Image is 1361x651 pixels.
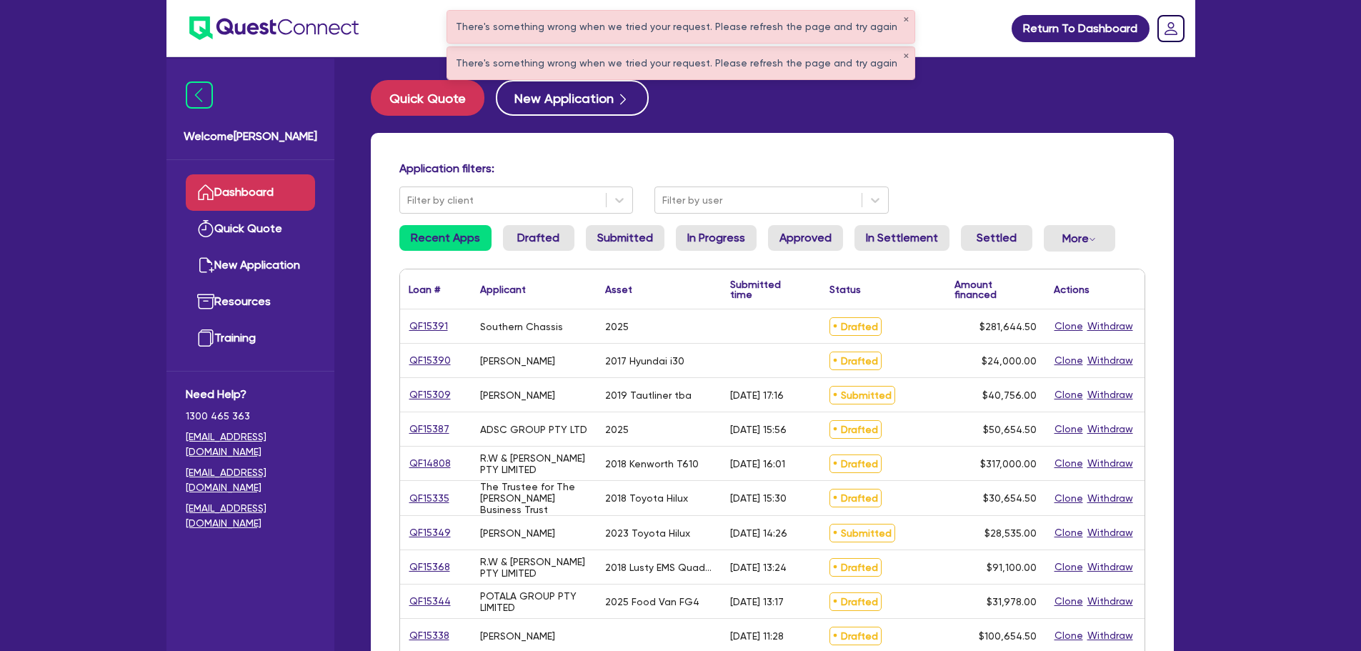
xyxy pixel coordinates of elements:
button: Quick Quote [371,80,484,116]
span: $100,654.50 [979,630,1037,642]
button: Withdraw [1087,490,1134,507]
span: $31,978.00 [987,596,1037,607]
div: 2018 Toyota Hilux [605,492,688,504]
button: Clone [1054,455,1084,472]
a: [EMAIL_ADDRESS][DOMAIN_NAME] [186,501,315,531]
button: Clone [1054,559,1084,575]
a: QF15387 [409,421,450,437]
button: Withdraw [1087,421,1134,437]
span: Submitted [829,524,895,542]
div: 2025 Food Van FG4 [605,596,699,607]
span: $50,654.50 [983,424,1037,435]
a: QF14808 [409,455,452,472]
div: [PERSON_NAME] [480,630,555,642]
span: Submitted [829,386,895,404]
div: Submitted time [730,279,799,299]
button: Clone [1054,627,1084,644]
div: [PERSON_NAME] [480,355,555,367]
span: $30,654.50 [983,492,1037,504]
a: QF15368 [409,559,451,575]
img: icon-menu-close [186,81,213,109]
div: 2018 Lusty EMS Quad dog Trailer [605,562,713,573]
img: training [197,329,214,347]
button: Clone [1054,421,1084,437]
a: Approved [768,225,843,251]
div: 2018 Kenworth T610 [605,458,699,469]
button: Clone [1054,387,1084,403]
a: QF15349 [409,525,452,541]
span: Drafted [829,352,882,370]
span: Drafted [829,592,882,611]
button: Dropdown toggle [1044,225,1115,252]
a: Submitted [586,225,664,251]
button: ✕ [903,16,909,24]
img: quest-connect-logo-blue [189,16,359,40]
button: Withdraw [1087,455,1134,472]
span: Drafted [829,627,882,645]
a: QF15391 [409,318,449,334]
span: $91,100.00 [987,562,1037,573]
button: Clone [1054,593,1084,610]
div: There's something wrong when we tried your request. Please refresh the page and try again [447,11,914,43]
a: Quick Quote [371,80,496,116]
button: New Application [496,80,649,116]
a: Return To Dashboard [1012,15,1150,42]
div: R.W & [PERSON_NAME] PTY LIMITED [480,452,588,475]
a: QF15344 [409,593,452,610]
span: Drafted [829,317,882,336]
div: 2025 [605,321,629,332]
a: [EMAIL_ADDRESS][DOMAIN_NAME] [186,429,315,459]
button: Clone [1054,490,1084,507]
div: [DATE] 16:01 [730,458,785,469]
button: Withdraw [1087,559,1134,575]
div: Southern Chassis [480,321,563,332]
div: Loan # [409,284,440,294]
div: [DATE] 15:56 [730,424,787,435]
a: Settled [961,225,1032,251]
img: quick-quote [197,220,214,237]
span: Drafted [829,489,882,507]
div: [DATE] 13:24 [730,562,787,573]
button: Clone [1054,525,1084,541]
div: Applicant [480,284,526,294]
h4: Application filters: [399,161,1145,175]
div: [PERSON_NAME] [480,527,555,539]
span: $40,756.00 [982,389,1037,401]
a: New Application [186,247,315,284]
img: resources [197,293,214,310]
a: Quick Quote [186,211,315,247]
a: QF15338 [409,627,450,644]
a: QF15309 [409,387,452,403]
div: Status [829,284,861,294]
div: 2023 Toyota Hilux [605,527,690,539]
div: [DATE] 14:26 [730,527,787,539]
a: [EMAIL_ADDRESS][DOMAIN_NAME] [186,465,315,495]
button: Withdraw [1087,318,1134,334]
a: Dashboard [186,174,315,211]
div: [PERSON_NAME] [480,389,555,401]
button: Withdraw [1087,352,1134,369]
button: Withdraw [1087,525,1134,541]
a: Drafted [503,225,574,251]
a: In Progress [676,225,757,251]
div: [DATE] 17:16 [730,389,784,401]
div: Actions [1054,284,1090,294]
button: Withdraw [1087,593,1134,610]
button: ✕ [903,53,909,60]
div: 2025 [605,424,629,435]
div: R.W & [PERSON_NAME] PTY LIMITED [480,556,588,579]
a: In Settlement [854,225,949,251]
div: There's something wrong when we tried your request. Please refresh the page and try again [447,47,914,79]
div: [DATE] 11:28 [730,630,784,642]
div: The Trustee for The [PERSON_NAME] Business Trust [480,481,588,515]
div: ADSC GROUP PTY LTD [480,424,587,435]
span: Drafted [829,454,882,473]
div: [DATE] 15:30 [730,492,787,504]
div: Amount financed [954,279,1037,299]
a: Dropdown toggle [1152,10,1190,47]
div: Asset [605,284,632,294]
span: $281,644.50 [979,321,1037,332]
span: $24,000.00 [982,355,1037,367]
span: $28,535.00 [984,527,1037,539]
